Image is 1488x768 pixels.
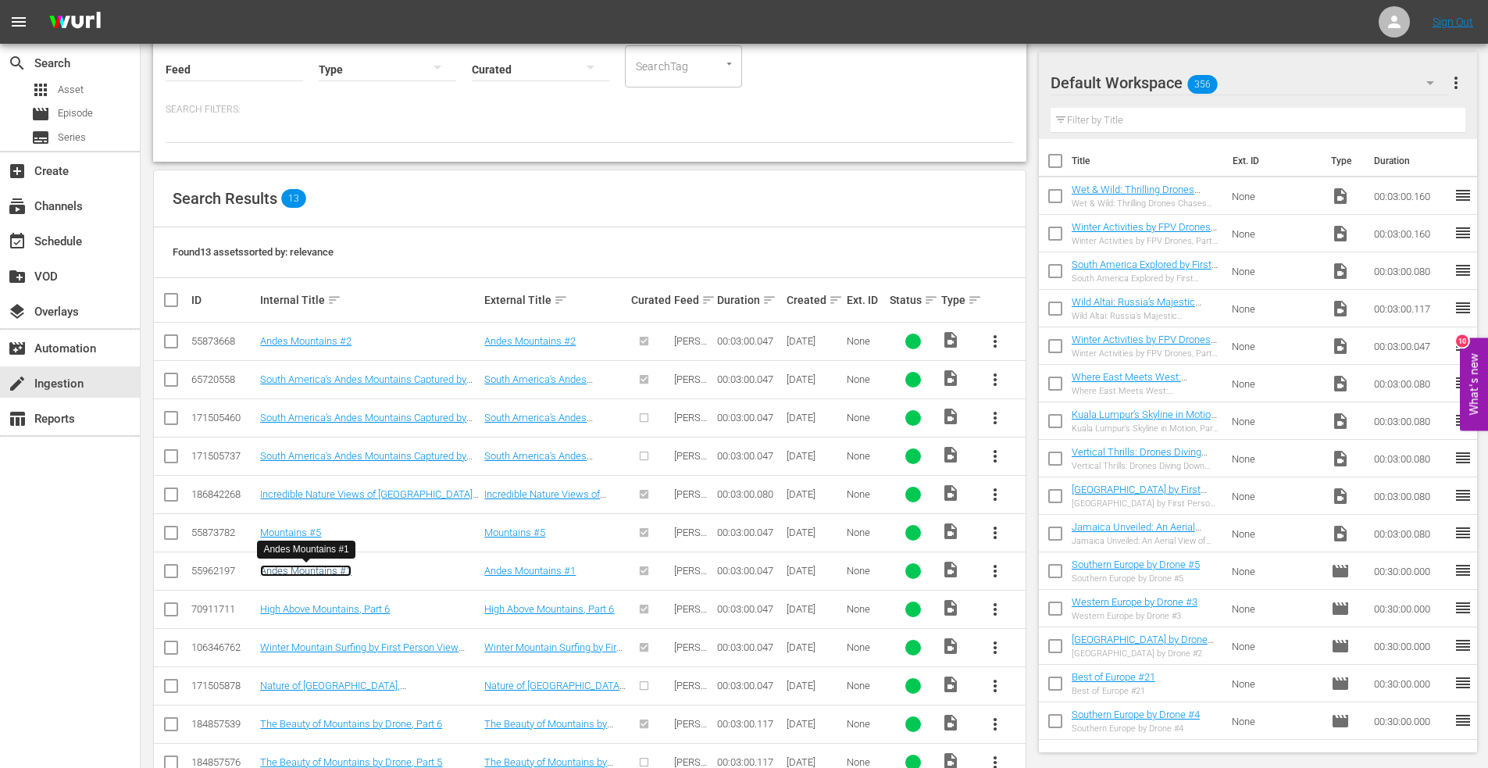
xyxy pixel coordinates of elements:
div: None [847,565,885,577]
div: Kuala Lumpur’s Skyline in Motion, Part 2 [1072,423,1219,434]
span: [PERSON_NAME] - AirVuz / DroneTV - Nature [674,641,708,723]
div: 55873782 [191,527,255,538]
div: Southern Europe by Drone #5 [1072,573,1200,584]
td: 00:03:00.160 [1368,177,1454,215]
div: Feed [674,291,712,309]
div: [DATE] [787,680,842,691]
span: sort [829,293,843,307]
div: 00:03:00.047 [717,412,781,423]
p: Search Filters: [166,103,1014,116]
span: Video [1331,374,1350,393]
div: Andes Mountains #1 [263,543,348,556]
div: [DATE] [787,450,842,462]
div: Curated [631,294,669,306]
span: reorder [1454,561,1472,580]
span: more_vert [986,638,1004,657]
span: Video [1331,187,1350,205]
div: [DATE] [787,603,842,615]
div: None [847,641,885,653]
span: reorder [1454,223,1472,242]
a: High Above Mountains, Part 6 [484,603,614,615]
a: Andes Mountains #1 [484,565,576,577]
td: None [1226,515,1326,552]
button: more_vert [976,476,1014,513]
a: Southern Europe by Drone #4 [1072,709,1200,720]
a: Vertical Thrills: Drones Diving Down Asia's Tallest Skyscrapers, Part 1 [1072,446,1217,481]
div: 171505878 [191,680,255,691]
div: Ext. ID [847,294,885,306]
span: [PERSON_NAME] - AirVuz / DroneTV - Travel [674,335,708,417]
td: None [1226,252,1326,290]
button: more_vert [976,552,1014,590]
span: [PERSON_NAME] - AirVuz / DroneTV - Nature [674,603,708,685]
td: None [1226,290,1326,327]
span: Episode [1331,712,1350,730]
div: Type [941,291,971,309]
div: 70911711 [191,603,255,615]
a: Andes Mountains #1 [260,565,351,577]
div: 00:03:00.117 [717,756,781,768]
span: Series [31,128,50,147]
button: more_vert [1447,64,1465,102]
span: Create [8,162,27,180]
span: Schedule [8,232,27,251]
span: reorder [1454,673,1472,692]
button: Open [722,56,737,71]
span: [PERSON_NAME] - AirVuz / DroneTV - Travel [674,373,708,455]
div: Winter Activities by FPV Drones, Part 5 [1072,348,1219,359]
span: Video [941,713,960,732]
div: 106346762 [191,641,255,653]
span: reorder [1454,448,1472,467]
button: more_vert [976,323,1014,360]
button: more_vert [976,438,1014,475]
div: Wet & Wild: Thrilling Drones Chases over Water Sports, #9 [1072,198,1219,209]
a: Wet & Wild: Thrilling Drones Chases over Water Sports, #9 [1072,184,1203,207]
span: [PERSON_NAME] - AirVuz / DroneTV - Travel [674,565,708,647]
div: South America Explored by First Person View Drones, Part 1 [1072,273,1219,284]
a: Best of Europe #21 [1072,671,1155,683]
div: None [847,718,885,730]
span: Search [8,54,27,73]
span: more_vert [986,677,1004,695]
button: more_vert [976,591,1014,628]
td: 00:03:00.080 [1368,440,1454,477]
a: The Beauty of Mountains by Drone, Part 5 [260,756,442,768]
span: reorder [1454,598,1472,617]
td: None [1226,627,1326,665]
td: 00:03:00.080 [1368,515,1454,552]
span: more_vert [986,370,1004,389]
td: 00:30:00.000 [1368,665,1454,702]
div: [DATE] [787,373,842,385]
div: 10 [1456,334,1468,347]
div: 55962197 [191,565,255,577]
a: South America's Andes Mountains Captured by Drone [484,450,615,473]
span: more_vert [986,447,1004,466]
a: South America Explored by First Person View Drones, Part 1 [1072,259,1218,282]
span: [PERSON_NAME] - AirVuz / DroneTV - Nature [674,527,708,609]
span: VOD [8,267,27,286]
span: reorder [1454,411,1472,430]
div: Created [787,291,842,309]
a: Nature of [GEOGRAPHIC_DATA], [GEOGRAPHIC_DATA] by Drone, Part 1 [260,680,426,703]
div: Best of Europe #21 [1072,686,1155,696]
div: 00:03:00.047 [717,450,781,462]
a: Jamaica Unveiled: An Aerial View of Caribbean Beauty, Part 1 [1072,521,1214,545]
div: Duration [717,291,781,309]
a: Incredible Nature Views of [GEOGRAPHIC_DATA], Captured by Dynamic Drones, Part 2 [484,488,623,523]
a: Mountains #5 [484,527,545,538]
div: [DATE] [787,412,842,423]
span: Video [1331,524,1350,543]
span: Video [941,637,960,655]
span: Video [1331,487,1350,505]
div: Internal Title [260,291,480,309]
button: Open Feedback Widget [1460,338,1488,430]
div: 00:03:00.047 [717,527,781,538]
span: reorder [1454,336,1472,355]
span: Found 13 assets sorted by: relevance [173,246,334,258]
span: reorder [1454,298,1472,317]
span: Video [941,445,960,464]
div: None [847,527,885,538]
a: High Above Mountains, Part 6 [260,603,390,615]
div: External Title [484,291,626,309]
th: Title [1072,139,1223,183]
